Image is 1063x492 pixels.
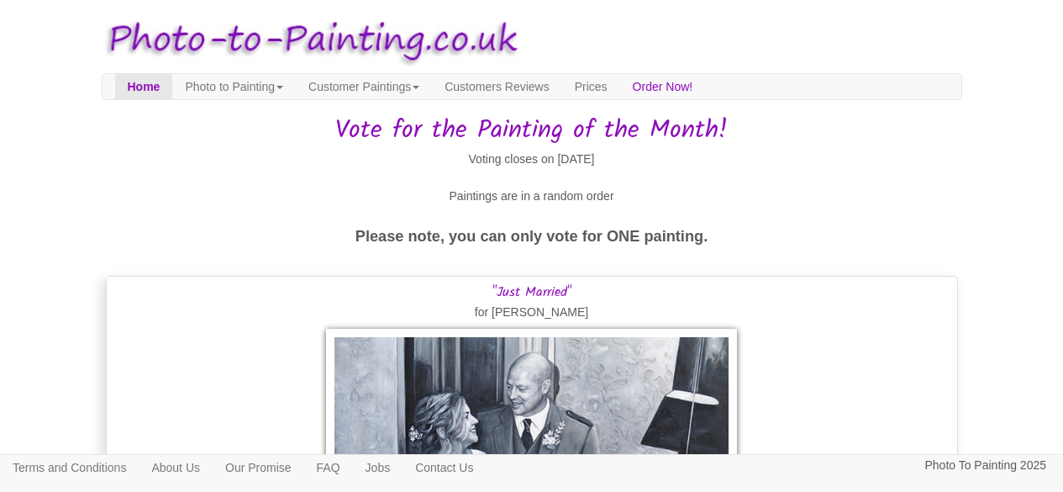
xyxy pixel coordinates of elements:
a: Contact Us [403,455,486,480]
a: Jobs [353,455,403,480]
p: Paintings are in a random order [102,186,962,207]
h3: "Just Married" [111,285,953,300]
a: Order Now! [620,74,706,99]
a: FAQ [304,455,353,480]
p: Voting closes on [DATE] [102,149,962,170]
p: Please note, you can only vote for ONE painting. [102,224,962,251]
p: Photo To Painting 2025 [924,455,1046,476]
a: Customer Paintings [296,74,432,99]
a: Home [115,74,173,99]
h1: Vote for the Painting of the Month! [102,117,962,145]
img: Photo to Painting [93,8,524,73]
a: Prices [562,74,620,99]
a: About Us [139,455,213,480]
a: Customers Reviews [432,74,561,99]
a: Photo to Painting [172,74,296,99]
a: Our Promise [213,455,304,480]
